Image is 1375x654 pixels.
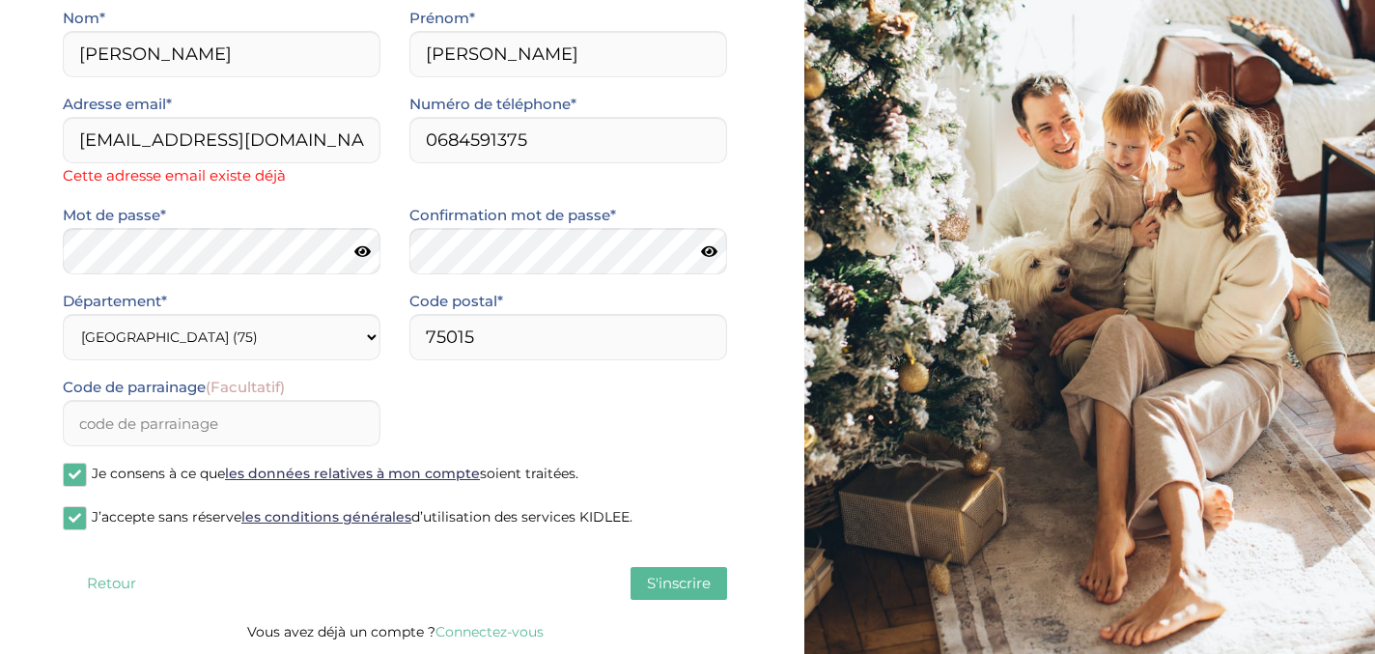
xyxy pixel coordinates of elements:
[241,508,411,526] a: les conditions générales
[63,117,380,163] input: Email
[647,574,711,592] span: S'inscrire
[435,623,544,640] a: Connectez-vous
[63,619,727,644] p: Vous avez déjà un compte ?
[409,92,576,117] label: Numéro de téléphone*
[631,567,727,600] button: S'inscrire
[409,289,503,314] label: Code postal*
[63,289,167,314] label: Département*
[63,400,380,446] input: code de parrainage
[92,508,632,526] span: J’accepte sans réserve d’utilisation des services KIDLEE.
[409,203,616,228] label: Confirmation mot de passe*
[63,567,159,600] button: Retour
[206,378,285,396] span: (Facultatif)
[225,465,480,482] a: les données relatives à mon compte
[92,465,578,482] span: Je consens à ce que soient traitées.
[63,203,166,228] label: Mot de passe*
[63,31,380,77] input: Nom
[63,92,172,117] label: Adresse email*
[63,375,285,400] label: Code de parrainage
[409,314,727,360] input: Code postal
[409,117,727,163] input: Numero de telephone
[409,31,727,77] input: Prénom
[409,6,475,31] label: Prénom*
[63,163,380,188] span: Cette adresse email existe déjà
